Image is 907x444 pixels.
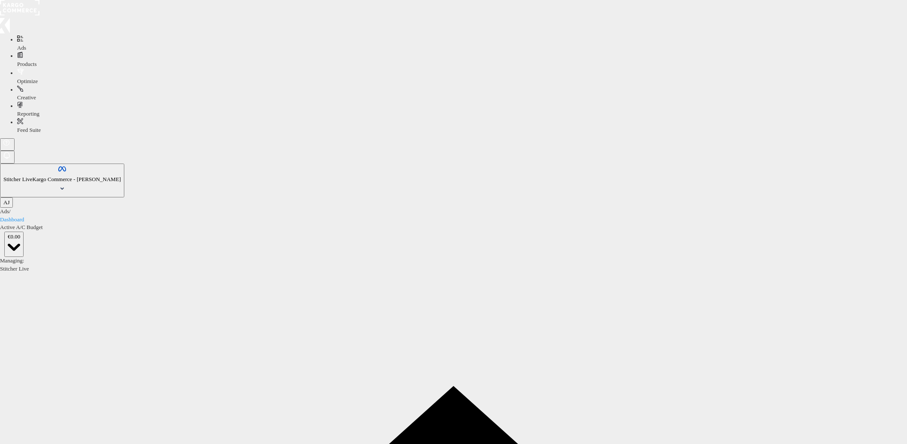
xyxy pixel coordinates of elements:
[17,94,36,101] span: Creative
[33,176,121,182] span: Kargo Commerce - [PERSON_NAME]
[3,199,9,206] span: AJ
[17,127,41,133] span: Feed Suite
[9,208,11,215] span: /
[17,45,26,51] span: Ads
[17,78,38,84] span: Optimize
[17,110,39,117] span: Reporting
[4,232,24,257] button: €0.00
[17,61,37,67] span: Products
[3,176,33,182] span: Stitcher Live
[8,233,20,241] div: €0.00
